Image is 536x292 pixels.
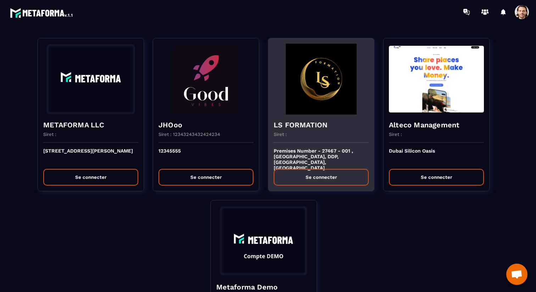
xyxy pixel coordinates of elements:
[158,132,220,137] p: Siret : 12343243432424234
[506,264,527,285] a: Ouvrir le chat
[158,120,253,130] h4: JHOoo
[274,148,369,164] p: Premises Number - 27467 - 001 , [GEOGRAPHIC_DATA], DDP, [GEOGRAPHIC_DATA], [GEOGRAPHIC_DATA]
[389,132,402,137] p: Siret :
[216,206,311,277] img: funnel-background
[274,44,369,115] img: funnel-background
[274,132,287,137] p: Siret :
[274,120,369,130] h4: LS FORMATION
[389,44,484,115] img: funnel-background
[43,132,56,137] p: Siret :
[43,44,138,115] img: funnel-background
[389,148,484,164] p: Dubai Silicon Oasis
[216,282,311,292] h4: Metaforma Demo
[389,169,484,186] button: Se connecter
[43,169,138,186] button: Se connecter
[389,120,484,130] h4: Alteco Management
[158,44,253,115] img: funnel-background
[10,6,74,19] img: logo
[43,120,138,130] h4: METAFORMA LLC
[158,148,253,164] p: 12345555
[43,148,138,164] p: [STREET_ADDRESS][PERSON_NAME]
[274,169,369,186] button: Se connecter
[158,169,253,186] button: Se connecter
